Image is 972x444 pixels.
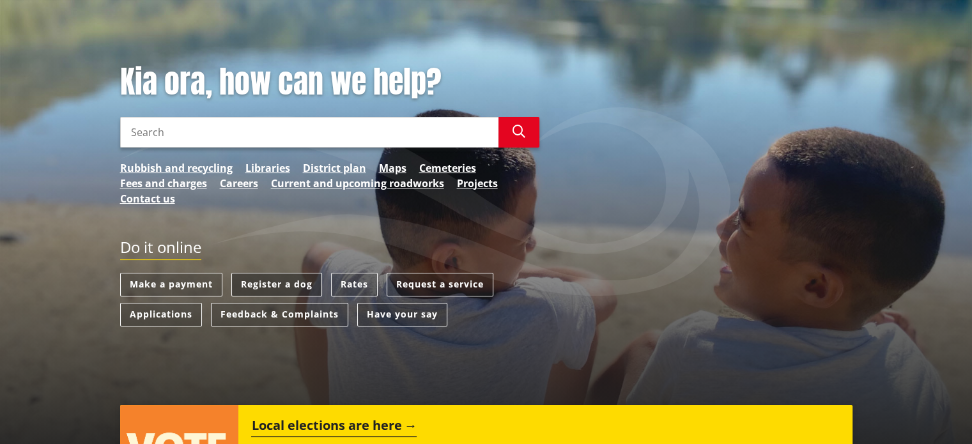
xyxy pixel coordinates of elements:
a: Request a service [387,273,493,296]
h2: Do it online [120,238,201,261]
a: Fees and charges [120,176,207,191]
a: Feedback & Complaints [211,303,348,326]
a: Libraries [245,160,290,176]
a: Contact us [120,191,175,206]
a: Maps [379,160,406,176]
h2: Local elections are here [251,418,417,437]
h1: Kia ora, how can we help? [120,64,539,101]
input: Search input [120,117,498,148]
a: Cemeteries [419,160,476,176]
a: Have your say [357,303,447,326]
a: Make a payment [120,273,222,296]
a: Applications [120,303,202,326]
a: Rubbish and recycling [120,160,233,176]
a: Rates [331,273,378,296]
a: Careers [220,176,258,191]
a: Projects [457,176,498,191]
a: Current and upcoming roadworks [271,176,444,191]
a: Register a dog [231,273,322,296]
iframe: Messenger Launcher [913,390,959,436]
a: District plan [303,160,366,176]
